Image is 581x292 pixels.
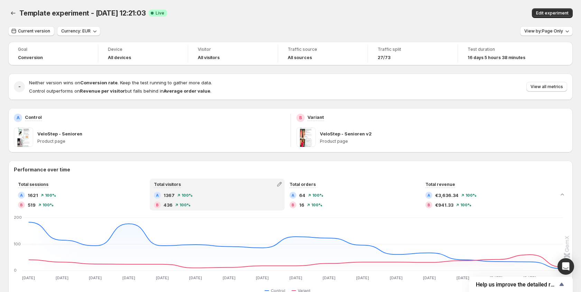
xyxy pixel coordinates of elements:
span: Total revenue [425,182,455,187]
span: 27/73 [378,55,390,60]
button: Back [8,8,18,18]
span: Edit experiment [536,10,569,16]
h2: - [18,83,21,90]
button: Collapse chart [557,190,567,199]
div: Open Intercom Messenger [557,258,574,275]
strong: Average order value [164,88,210,94]
button: Edit experiment [532,8,573,18]
h2: B [292,203,294,207]
span: 436 [164,201,173,208]
span: 100 % [465,193,477,197]
h2: A [427,193,430,197]
span: 16 days 5 hours 38 minutes [468,55,525,60]
h2: B [20,203,23,207]
p: Product page [37,139,285,144]
span: 100 % [182,193,193,197]
text: 100 [14,242,21,246]
text: [DATE] [56,275,68,280]
span: Live [156,10,164,16]
span: Conversion [18,55,43,60]
text: [DATE] [256,275,269,280]
h4: All sources [288,55,312,60]
p: VeloStep - Senioren v2 [320,130,372,137]
img: VeloStep - Senioren v2 [296,128,316,147]
span: 100 % [179,203,191,207]
text: [DATE] [289,275,302,280]
span: Traffic source [288,47,358,52]
a: Traffic split27/73 [378,46,448,61]
text: [DATE] [456,275,469,280]
h2: B [427,203,430,207]
span: Total sessions [18,182,48,187]
img: VeloStep - Senioren [14,128,33,147]
text: [DATE] [189,275,202,280]
button: Current version [8,26,54,36]
text: [DATE] [356,275,369,280]
span: 1367 [164,192,175,199]
a: VisitorAll visitors [198,46,268,61]
text: [DATE] [89,275,102,280]
p: Variant [307,114,324,121]
button: View by:Page Only [520,26,573,36]
button: View all metrics [526,82,567,92]
p: Control [25,114,42,121]
text: [DATE] [22,275,35,280]
text: [DATE] [323,275,335,280]
a: Test duration16 days 5 hours 38 minutes [468,46,538,61]
a: GoalConversion [18,46,88,61]
span: €941.33 [435,201,453,208]
span: 100 % [460,203,471,207]
span: Total orders [289,182,316,187]
span: Template experiment - [DATE] 12:21:03 [19,9,146,17]
h4: All devices [108,55,131,60]
span: Traffic split [378,47,448,52]
span: Total visitors [154,182,181,187]
span: 100 % [312,193,323,197]
span: View all metrics [531,84,563,90]
h2: B [156,203,159,207]
h2: B [299,115,302,121]
strong: Revenue per visitor [80,88,125,94]
h2: A [20,193,23,197]
button: Currency: EUR [57,26,100,36]
span: Goal [18,47,88,52]
span: View by: Page Only [524,28,563,34]
span: Device [108,47,178,52]
a: Traffic sourceAll sources [288,46,358,61]
span: 64 [299,192,305,199]
text: [DATE] [223,275,236,280]
text: [DATE] [122,275,135,280]
p: Product page [320,139,568,144]
text: [DATE] [423,275,436,280]
text: [DATE] [156,275,169,280]
strong: Conversion rate [80,80,118,85]
text: [DATE] [523,275,536,280]
span: 519 [28,201,36,208]
span: Visitor [198,47,268,52]
h2: A [292,193,294,197]
span: Neither version wins on . Keep the test running to gather more data. [29,80,212,85]
span: Current version [18,28,50,34]
span: 100 % [45,193,56,197]
h2: A [17,115,20,121]
span: Help us improve the detailed report for A/B campaigns [476,281,557,288]
span: 16 [299,201,304,208]
text: 0 [14,268,17,273]
p: VeloStep - Senioren [37,130,82,137]
span: 100 % [43,203,54,207]
span: 100 % [311,203,322,207]
span: €3,636.34 [435,192,459,199]
span: Control outperforms on but falls behind in . [29,88,211,94]
button: Show survey - Help us improve the detailed report for A/B campaigns [476,280,566,289]
span: Currency: EUR [61,28,91,34]
text: 200 [14,215,22,220]
h2: Performance over time [14,166,567,173]
span: 1621 [28,192,38,199]
h4: All visitors [198,55,220,60]
span: Test duration [468,47,538,52]
a: DeviceAll devices [108,46,178,61]
text: [DATE] [390,275,403,280]
text: [DATE] [490,275,502,280]
h2: A [156,193,159,197]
